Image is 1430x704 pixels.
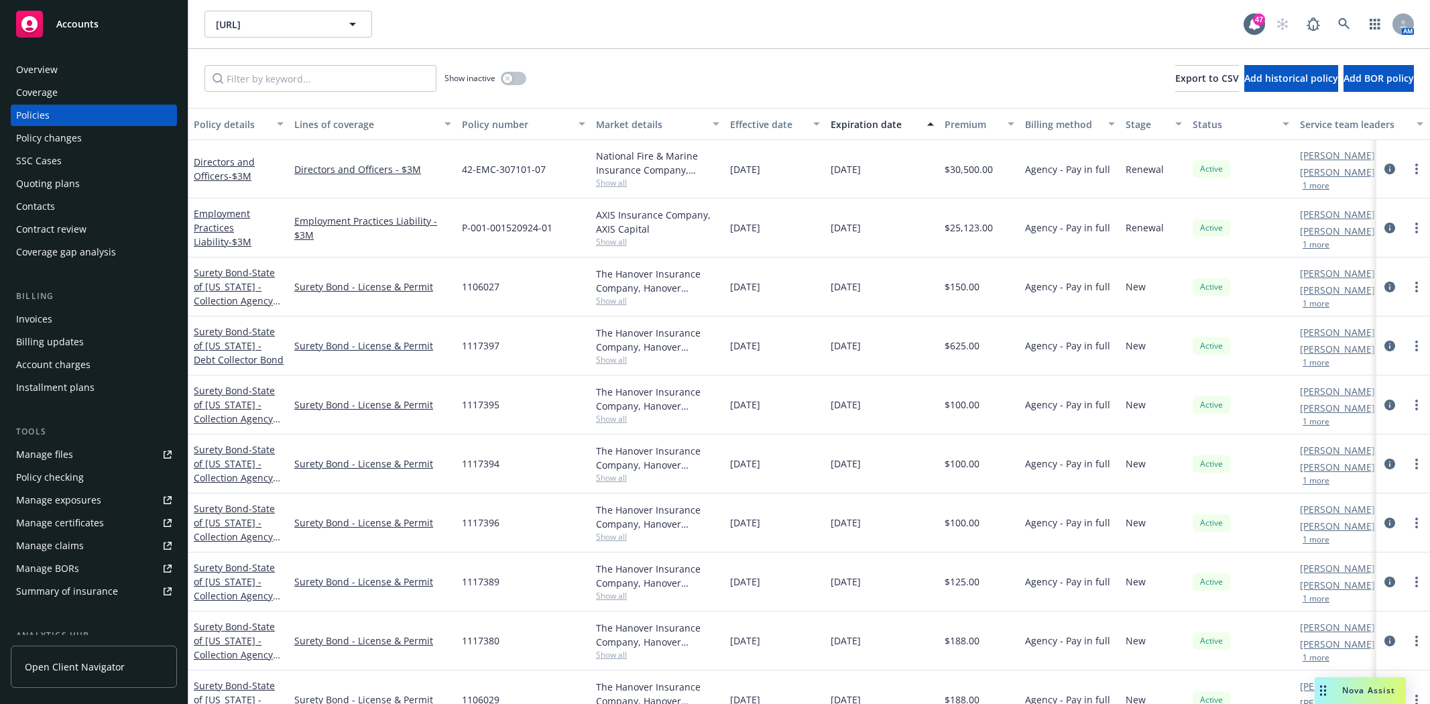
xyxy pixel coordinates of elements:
[1300,443,1375,457] a: [PERSON_NAME]
[1331,11,1358,38] a: Search
[11,354,177,375] a: Account charges
[945,280,979,294] span: $150.00
[725,108,825,140] button: Effective date
[462,398,499,412] span: 1117395
[16,150,62,172] div: SSC Cases
[1303,536,1329,544] button: 1 more
[596,326,719,354] div: The Hanover Insurance Company, Hanover Insurance Group
[945,221,993,235] span: $25,123.00
[1409,397,1425,413] a: more
[462,162,546,176] span: 42-EMC-307101-07
[831,575,861,589] span: [DATE]
[1126,457,1146,471] span: New
[11,489,177,511] a: Manage exposures
[1315,677,1331,704] div: Drag to move
[1300,561,1375,575] a: [PERSON_NAME]
[1303,300,1329,308] button: 1 more
[1025,398,1110,412] span: Agency - Pay in full
[1382,515,1398,531] a: circleInformation
[16,241,116,263] div: Coverage gap analysis
[16,173,80,194] div: Quoting plans
[216,17,332,32] span: [URL]
[1300,519,1375,533] a: [PERSON_NAME]
[1300,620,1375,634] a: [PERSON_NAME]
[462,339,499,353] span: 1117397
[444,72,495,84] span: Show inactive
[730,634,760,648] span: [DATE]
[1126,221,1164,235] span: Renewal
[462,575,499,589] span: 1117389
[1303,182,1329,190] button: 1 more
[1300,283,1375,297] a: [PERSON_NAME]
[1198,576,1225,588] span: Active
[1409,279,1425,295] a: more
[596,295,719,306] span: Show all
[1300,342,1375,356] a: [PERSON_NAME]
[1244,72,1338,84] span: Add historical policy
[1020,108,1120,140] button: Billing method
[294,457,451,471] a: Surety Bond - License & Permit
[11,425,177,438] div: Tools
[11,82,177,103] a: Coverage
[16,196,55,217] div: Contacts
[11,444,177,465] a: Manage files
[1300,117,1409,131] div: Service team leaders
[1244,65,1338,92] button: Add historical policy
[11,467,177,488] a: Policy checking
[11,196,177,217] a: Contacts
[16,558,79,579] div: Manage BORs
[194,502,275,557] a: Surety Bond
[1300,460,1375,474] a: [PERSON_NAME]
[1382,220,1398,236] a: circleInformation
[596,149,719,177] div: National Fire & Marine Insurance Company, Berkshire Hathaway Specialty Insurance, CRC Group
[596,531,719,542] span: Show all
[831,221,861,235] span: [DATE]
[1300,384,1375,398] a: [PERSON_NAME]
[11,5,177,43] a: Accounts
[1025,634,1110,648] span: Agency - Pay in full
[11,173,177,194] a: Quoting plans
[596,503,719,531] div: The Hanover Insurance Company, Hanover Insurance Group
[1303,654,1329,662] button: 1 more
[1025,339,1110,353] span: Agency - Pay in full
[11,512,177,534] a: Manage certificates
[1382,338,1398,354] a: circleInformation
[16,59,58,80] div: Overview
[294,162,451,176] a: Directors and Officers - $3M
[1269,11,1296,38] a: Start snowing
[11,629,177,642] div: Analytics hub
[294,575,451,589] a: Surety Bond - License & Permit
[1382,456,1398,472] a: circleInformation
[11,150,177,172] a: SSC Cases
[1193,117,1274,131] div: Status
[1382,161,1398,177] a: circleInformation
[1300,224,1375,238] a: [PERSON_NAME]
[1025,117,1100,131] div: Billing method
[294,214,451,242] a: Employment Practices Liability - $3M
[1198,340,1225,352] span: Active
[945,457,979,471] span: $100.00
[1409,456,1425,472] a: more
[11,331,177,353] a: Billing updates
[16,331,84,353] div: Billing updates
[1198,281,1225,293] span: Active
[1025,162,1110,176] span: Agency - Pay in full
[939,108,1020,140] button: Premium
[596,208,719,236] div: AXIS Insurance Company, AXIS Capital
[194,117,269,131] div: Policy details
[1382,574,1398,590] a: circleInformation
[11,558,177,579] a: Manage BORs
[1409,574,1425,590] a: more
[16,354,91,375] div: Account charges
[1126,280,1146,294] span: New
[1303,241,1329,249] button: 1 more
[596,117,705,131] div: Market details
[16,308,52,330] div: Invoices
[462,457,499,471] span: 1117394
[1025,221,1110,235] span: Agency - Pay in full
[1126,339,1146,353] span: New
[1303,595,1329,603] button: 1 more
[11,377,177,398] a: Installment plans
[730,162,760,176] span: [DATE]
